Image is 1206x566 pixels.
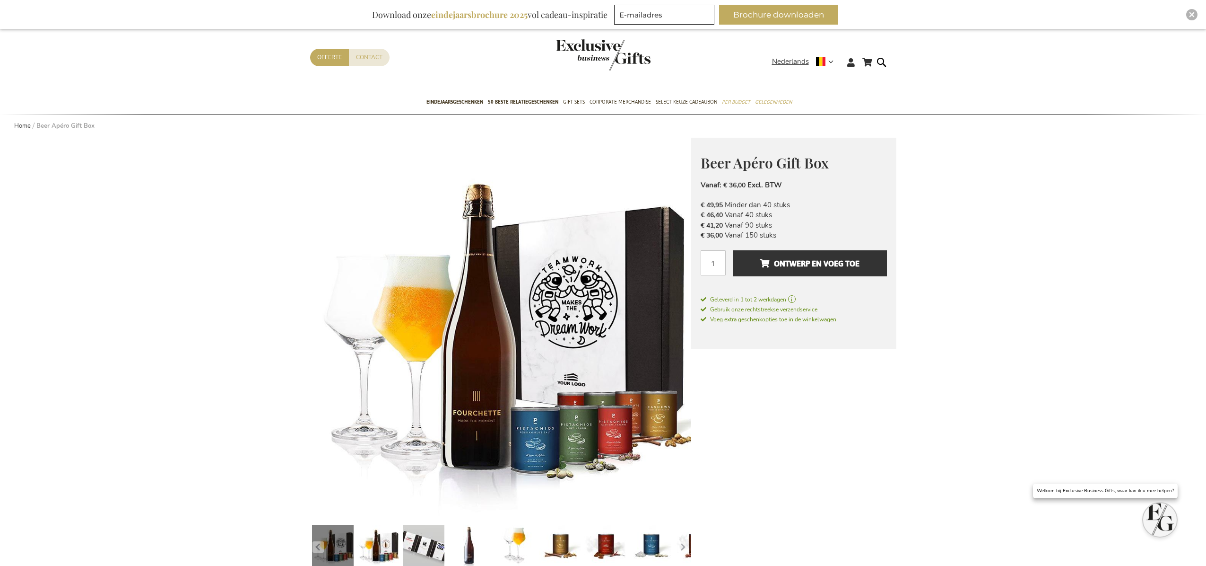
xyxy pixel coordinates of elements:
[701,230,887,240] li: Vanaf 150 stuks
[701,221,723,230] span: € 41,20
[563,97,585,107] span: Gift Sets
[701,314,887,324] a: Voeg extra geschenkopties toe in de winkelwagen
[426,97,483,107] span: Eindejaarsgeschenken
[556,39,651,71] img: Exclusive Business gifts logo
[701,295,887,304] a: Geleverd in 1 tot 2 werkdagen
[701,201,723,210] span: € 49,95
[310,138,691,519] img: Beer Apéro Gift Box
[701,250,726,275] input: Aantal
[760,256,859,271] span: Ontwerp en voeg toe
[701,316,836,323] span: Voeg extra geschenkopties toe in de winkelwagen
[431,9,528,20] b: eindejaarsbrochure 2025
[701,211,723,220] span: € 46,40
[36,122,95,130] strong: Beer Apéro Gift Box
[701,304,887,314] a: Gebruik onze rechtstreekse verzendservice
[656,97,717,107] span: Select Keuze Cadeaubon
[614,5,714,25] input: E-mailadres
[310,49,349,66] a: Offerte
[488,97,558,107] span: 50 beste relatiegeschenken
[556,39,603,71] a: store logo
[14,122,31,130] a: Home
[701,306,817,313] span: Gebruik onze rechtstreekse verzendservice
[614,5,717,27] form: marketing offers and promotions
[1189,12,1195,18] img: Close
[701,180,721,190] span: Vanaf:
[590,97,651,107] span: Corporate Merchandise
[701,210,887,220] li: Vanaf 40 stuks
[701,231,723,240] span: € 36,00
[733,250,886,276] button: Ontwerp en voeg toe
[1186,9,1197,20] div: Close
[368,5,612,25] div: Download onze vol cadeau-inspiratie
[701,200,887,210] li: Minder dan 40 stuks
[349,49,390,66] a: Contact
[701,221,887,230] li: Vanaf 90 stuks
[722,97,750,107] span: Per Budget
[755,97,792,107] span: Gelegenheden
[772,56,840,67] div: Nederlands
[701,153,829,172] span: Beer Apéro Gift Box
[719,5,838,25] button: Brochure downloaden
[772,56,809,67] span: Nederlands
[723,181,746,190] span: € 36,00
[747,180,782,190] span: Excl. BTW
